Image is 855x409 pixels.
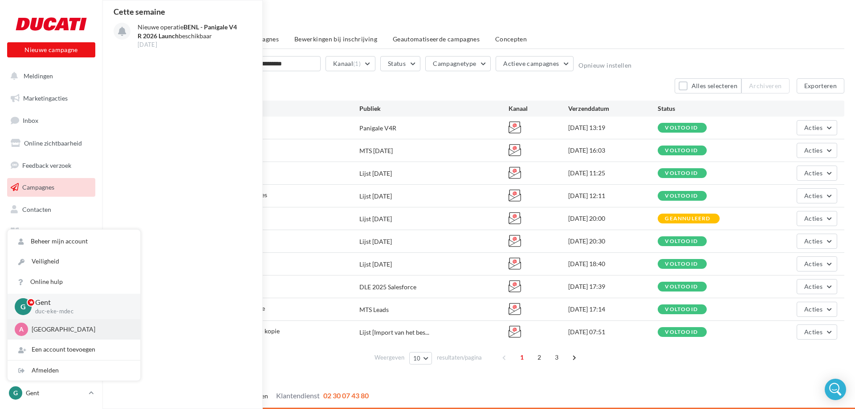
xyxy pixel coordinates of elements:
a: Feedback verzoek [5,156,97,175]
button: Acties [797,188,837,203]
div: voltooid [665,284,698,290]
span: Marketingacties [23,94,68,102]
div: DLE 2025 Salesforce [359,283,416,292]
div: voltooid [665,148,698,154]
div: [DATE] 11:25 [568,169,658,178]
span: 10 [413,355,421,362]
span: resultaten/pagina [437,353,482,362]
div: voltooid [665,239,698,244]
p: duc-eke-mdec [35,308,126,316]
div: [DATE] 20:30 [568,237,658,246]
div: [DATE] 17:39 [568,282,658,291]
span: Bewerkingen bij inschrijving [294,35,377,43]
div: voltooid [665,329,698,335]
span: Online zichtbaarheid [24,139,82,147]
span: Acties [804,305,822,313]
div: Lijst [DATE] [359,237,392,246]
button: Acties [797,120,837,135]
span: Acties [804,260,822,267]
button: Kanaal(1) [326,56,375,71]
span: Acties [804,215,822,222]
button: Archiveren [741,78,790,93]
button: 10 [409,352,432,364]
span: 02 30 07 43 80 [323,391,369,400]
button: Alles selecteren [675,78,741,93]
a: Campagnes [5,178,97,197]
span: Weergeven [375,353,404,362]
span: Lijst [Import van het bes... [359,328,429,337]
div: voltooid [665,193,698,199]
a: G Gent [7,385,95,401]
div: geannuleerd [665,216,710,222]
div: [DATE] 17:14 [568,305,658,314]
div: Mijn campagnes [113,14,844,28]
span: 1 [515,350,529,364]
span: A [19,325,24,334]
span: Acties [804,169,822,177]
span: Mediabibliotheek [22,228,71,235]
div: voltooid [665,307,698,312]
span: Feedback verzoek [22,161,71,169]
span: Campagnes [22,183,54,191]
p: Gent [35,297,126,308]
span: Contacten [22,206,51,213]
a: Veiligheid [8,251,140,271]
div: Panigale V4R [359,124,396,133]
span: Acties [804,146,822,154]
button: Acties [797,166,837,181]
div: Lijst [DATE] [359,169,392,178]
button: Campagnetype [425,56,491,71]
div: Lijst [DATE] [359,192,392,201]
button: Nieuwe campagne [7,42,95,57]
span: Actieve campagnes [503,60,559,67]
div: MTS [DATE] [359,146,393,155]
span: Klantendienst [276,391,320,400]
button: Acties [797,302,837,317]
div: [DATE] 20:00 [568,214,658,223]
span: Acties [804,237,822,245]
span: Inbox [23,117,38,124]
div: MTS Leads [359,305,389,314]
span: Concepten [495,35,527,43]
span: Acties [804,328,822,336]
span: 2 [532,350,546,364]
a: Contacten [5,200,97,219]
button: Acties [797,324,837,340]
div: [DATE] 18:40 [568,259,658,268]
div: Open Intercom Messenger [825,379,846,400]
div: Kanaal [509,104,568,113]
a: Online hulp [8,272,140,292]
span: Meldingen [24,72,53,80]
button: Acties [797,143,837,158]
button: Meldingen [5,67,94,85]
p: Gent [26,389,85,397]
a: Inbox [5,111,97,130]
span: G [20,301,26,312]
button: Acties [797,234,837,249]
div: Afmelden [8,360,140,381]
div: [DATE] 16:03 [568,146,658,155]
div: Publiek [359,104,509,113]
button: Acties [797,256,837,271]
a: Kalender [5,244,97,263]
div: Een account toevoegen [8,340,140,360]
span: Acties [804,124,822,131]
button: Actieve campagnes [496,56,574,71]
div: Lijst [DATE] [359,260,392,269]
div: [DATE] 12:11 [568,191,658,200]
div: [DATE] 13:19 [568,123,658,132]
div: voltooid [665,261,698,267]
span: Acties [804,283,822,290]
a: Mediabibliotheek [5,223,97,241]
button: Opnieuw instellen [578,62,631,69]
p: [GEOGRAPHIC_DATA] [32,325,130,334]
span: (1) [353,60,361,67]
button: Acties [797,211,837,226]
span: 3 [550,350,564,364]
a: Online zichtbaarheid [5,134,97,153]
button: Status [380,56,420,71]
a: Marketingacties [5,89,97,108]
button: Acties [797,279,837,294]
div: voltooid [665,170,698,176]
button: Exporteren [797,78,845,93]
